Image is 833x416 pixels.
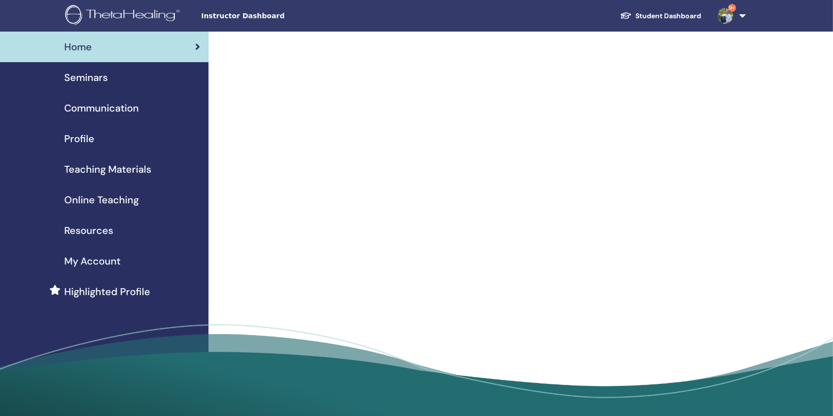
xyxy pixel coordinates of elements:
[64,101,139,115] span: Communication
[64,284,150,299] span: Highlighted Profile
[64,131,94,146] span: Profile
[201,11,349,21] span: Instructor Dashboard
[65,5,183,27] img: logo.png
[64,70,108,85] span: Seminars
[64,192,139,207] span: Online Teaching
[64,39,92,54] span: Home
[620,11,632,20] img: graduation-cap-white.svg
[64,223,113,238] span: Resources
[728,4,736,12] span: 9+
[612,7,709,25] a: Student Dashboard
[64,254,121,268] span: My Account
[64,162,151,177] span: Teaching Materials
[717,8,733,24] img: default.jpg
